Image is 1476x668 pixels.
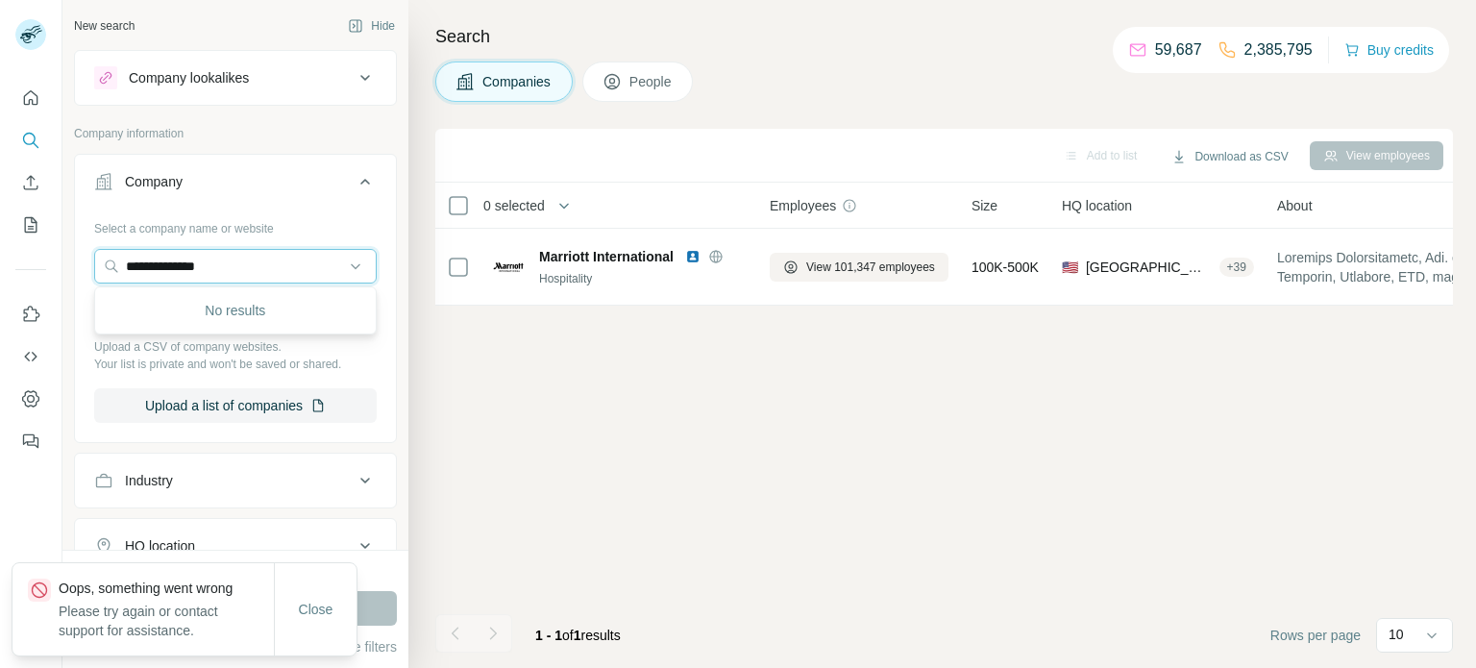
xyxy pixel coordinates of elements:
button: Company lookalikes [75,55,396,101]
button: Buy credits [1344,37,1434,63]
button: Use Surfe on LinkedIn [15,297,46,332]
span: Marriott International [539,249,674,264]
p: Upload a CSV of company websites. [94,338,377,356]
button: Industry [75,458,396,504]
span: 0 selected [483,196,545,215]
button: View 101,347 employees [770,253,948,282]
button: Quick start [15,81,46,115]
div: No results [99,291,372,330]
button: Dashboard [15,382,46,416]
span: results [535,628,621,643]
p: 10 [1389,625,1404,644]
p: Company information [74,125,397,142]
span: Rows per page [1270,626,1361,645]
img: Logo of Marriott International [493,252,524,283]
span: People [629,72,674,91]
span: Close [299,600,333,619]
p: Your list is private and won't be saved or shared. [94,356,377,373]
div: Industry [125,471,173,490]
button: Feedback [15,424,46,458]
span: Size [972,196,997,215]
button: Company [75,159,396,212]
div: + 39 [1219,259,1254,276]
div: New search [74,17,135,35]
button: Enrich CSV [15,165,46,200]
p: 59,687 [1155,38,1202,62]
span: 1 [574,628,581,643]
img: LinkedIn logo [685,249,701,264]
button: Use Surfe API [15,339,46,374]
span: Employees [770,196,836,215]
div: HQ location [125,536,195,556]
div: Select a company name or website [94,212,377,237]
span: About [1277,196,1313,215]
button: Close [285,592,347,627]
span: 100K-500K [972,258,1039,277]
div: Hospitality [539,270,747,287]
span: HQ location [1062,196,1132,215]
p: Please try again or contact support for assistance. [59,602,274,640]
div: Company lookalikes [129,68,249,87]
button: Upload a list of companies [94,388,377,423]
button: HQ location [75,523,396,569]
span: 🇺🇸 [1062,258,1078,277]
p: 2,385,795 [1244,38,1313,62]
p: Oops, something went wrong [59,579,274,598]
span: Companies [482,72,553,91]
span: View 101,347 employees [806,259,935,276]
span: of [562,628,574,643]
div: Company [125,172,183,191]
button: Hide [334,12,408,40]
span: [GEOGRAPHIC_DATA], [US_STATE] [1086,258,1212,277]
button: Download as CSV [1158,142,1301,171]
h4: Search [435,23,1453,50]
span: 1 - 1 [535,628,562,643]
button: Search [15,123,46,158]
button: My lists [15,208,46,242]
